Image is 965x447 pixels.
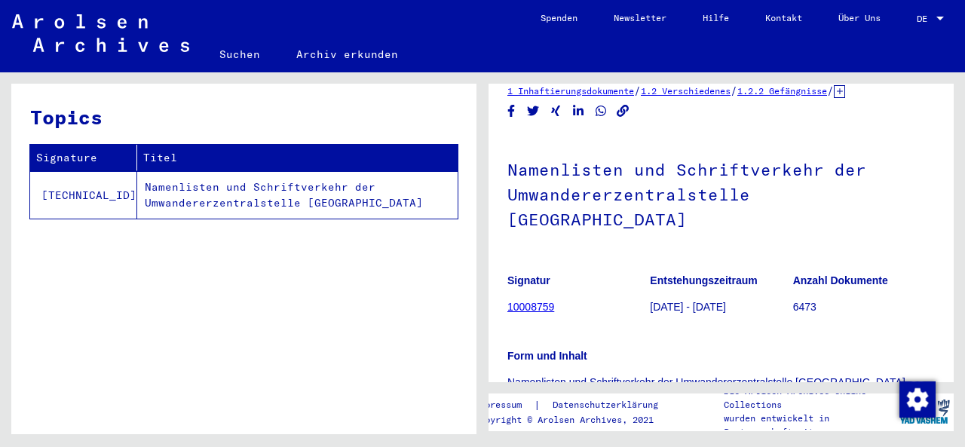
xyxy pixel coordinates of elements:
[137,145,458,171] th: Titel
[571,102,587,121] button: Share on LinkedIn
[12,14,189,52] img: Arolsen_neg.svg
[30,171,137,219] td: [TECHNICAL_ID]
[917,14,933,24] span: DE
[474,397,534,413] a: Impressum
[541,397,676,413] a: Datenschutzerklärung
[507,375,935,390] p: Namenlisten und Schriftverkehr der Umwandererzentralstelle [GEOGRAPHIC_DATA]
[525,102,541,121] button: Share on Twitter
[201,36,278,72] a: Suchen
[30,103,457,132] h3: Topics
[634,84,641,97] span: /
[507,135,935,251] h1: Namenlisten und Schriftverkehr der Umwandererzentralstelle [GEOGRAPHIC_DATA]
[615,102,631,121] button: Copy link
[793,274,888,286] b: Anzahl Dokumente
[504,102,519,121] button: Share on Facebook
[30,145,137,171] th: Signature
[474,413,676,427] p: Copyright © Arolsen Archives, 2021
[793,299,935,315] p: 6473
[507,85,634,96] a: 1 Inhaftierungsdokumente
[827,84,834,97] span: /
[899,381,936,418] img: Zustimmung ändern
[507,350,587,362] b: Form und Inhalt
[548,102,564,121] button: Share on Xing
[507,301,554,313] a: 10008759
[278,36,416,72] a: Archiv erkunden
[731,84,737,97] span: /
[737,85,827,96] a: 1.2.2 Gefängnisse
[507,274,550,286] b: Signatur
[650,299,792,315] p: [DATE] - [DATE]
[593,102,609,121] button: Share on WhatsApp
[641,85,731,96] a: 1.2 Verschiedenes
[896,393,953,430] img: yv_logo.png
[724,412,896,439] p: wurden entwickelt in Partnerschaft mit
[724,384,896,412] p: Die Arolsen Archives Online-Collections
[650,274,757,286] b: Entstehungszeitraum
[137,171,458,219] td: Namenlisten und Schriftverkehr der Umwandererzentralstelle [GEOGRAPHIC_DATA]
[474,397,676,413] div: |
